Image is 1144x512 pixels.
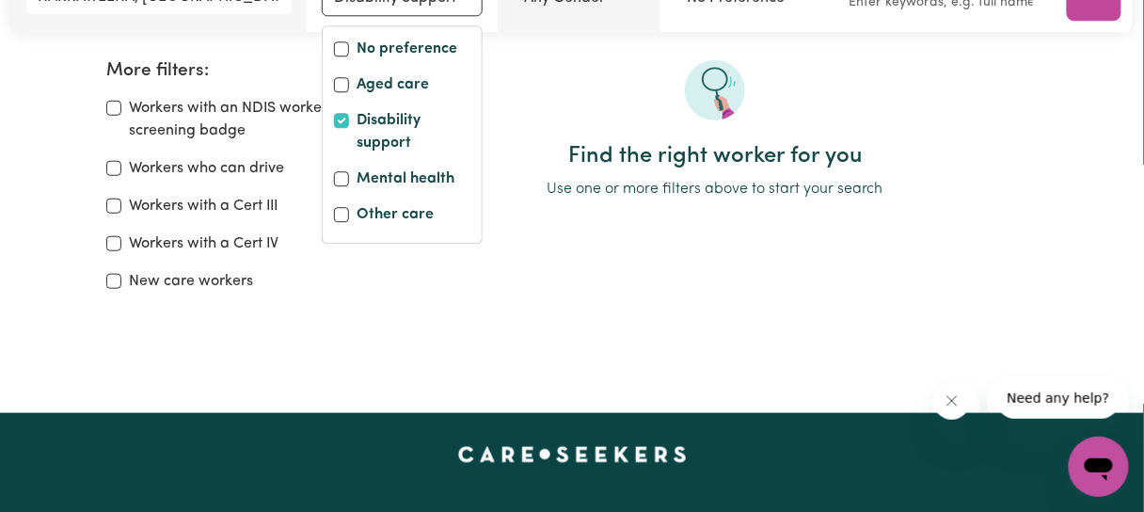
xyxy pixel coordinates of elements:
[129,195,278,217] label: Workers with a Cert III
[988,377,1129,429] iframe: Message from company
[392,178,1037,200] p: Use one or more filters above to start your search
[392,143,1037,170] h2: Find the right worker for you
[357,39,457,65] label: No preference
[129,157,284,180] label: Workers who can drive
[458,447,687,462] a: Careseekers home page
[129,270,253,293] label: New care workers
[933,382,980,429] iframe: Close message
[129,232,278,255] label: Workers with a Cert IV
[1069,437,1129,497] iframe: Button to launch messaging window
[357,204,434,231] label: Other care
[357,168,454,195] label: Mental health
[322,26,482,245] div: Worker experience options
[129,97,370,142] label: Workers with an NDIS worker screening badge
[357,74,429,101] label: Aged care
[357,110,469,159] label: Disability support
[106,60,370,82] h2: More filters:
